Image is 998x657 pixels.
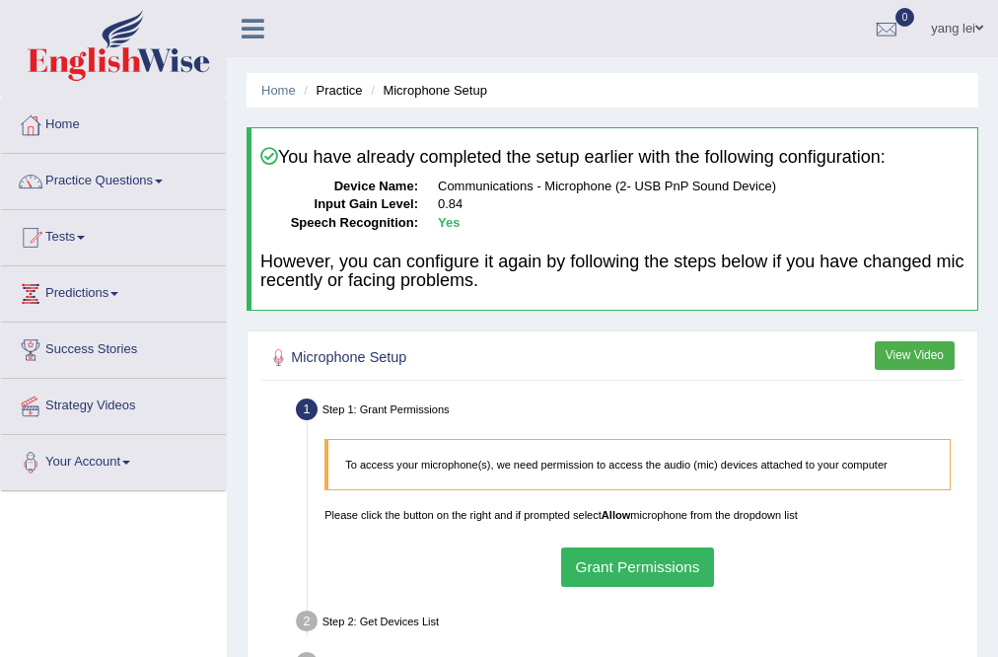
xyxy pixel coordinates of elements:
a: Predictions [1,266,226,316]
a: Tests [1,210,226,259]
dt: Input Gain Level: [260,195,418,214]
dd: 0.84 [438,195,968,214]
a: Your Account [1,435,226,484]
button: Grant Permissions [561,547,714,586]
dt: Device Name: [260,178,418,196]
button: View Video [875,341,955,370]
li: Practice [299,81,362,100]
p: Please click the button on the right and if prompted select microphone from the dropdown list [324,507,951,523]
div: Step 1: Grant Permissions [289,394,970,430]
a: Practice Questions [1,154,226,203]
b: Yes [438,215,460,230]
li: Microphone Setup [366,81,487,100]
a: Strategy Videos [1,379,226,428]
h4: However, you can configure it again by following the steps below if you have changed mic recently... [260,253,968,292]
b: Allow [602,509,630,521]
h4: You have already completed the setup earlier with the following configuration: [260,147,968,168]
dd: Communications - Microphone (2- USB PnP Sound Device) [438,178,968,196]
dt: Speech Recognition: [260,214,418,233]
a: Success Stories [1,323,226,372]
a: Home [261,83,296,98]
p: To access your microphone(s), we need permission to access the audio (mic) devices attached to yo... [345,457,933,473]
a: Home [1,98,226,147]
h2: Microphone Setup [266,345,696,371]
span: 0 [895,8,915,27]
div: Step 2: Get Devices List [289,606,970,642]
